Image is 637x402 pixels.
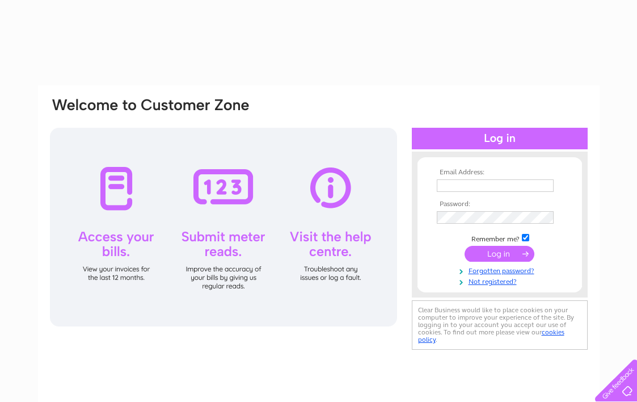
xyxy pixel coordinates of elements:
a: Not registered? [437,275,566,286]
a: Forgotten password? [437,265,566,275]
input: Submit [465,246,534,262]
th: Password: [434,200,566,208]
div: Clear Business would like to place cookies on your computer to improve your experience of the sit... [412,300,588,350]
a: cookies policy [418,328,564,344]
td: Remember me? [434,232,566,244]
th: Email Address: [434,169,566,177]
